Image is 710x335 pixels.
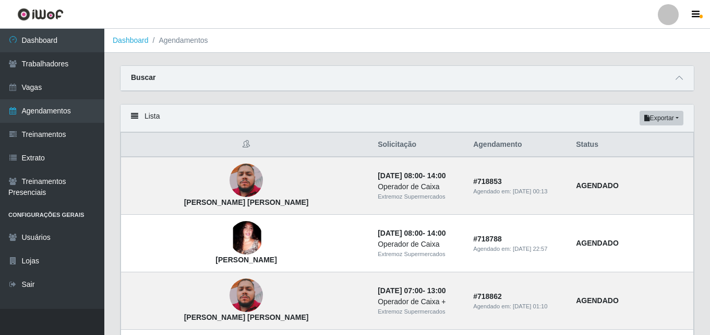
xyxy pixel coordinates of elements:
th: Solicitação [371,133,467,157]
th: Agendamento [467,133,570,157]
time: [DATE] 08:00 [378,171,423,180]
strong: Buscar [131,73,155,82]
img: CoreUI Logo [17,8,64,21]
time: [DATE] 22:57 [513,246,547,252]
div: Agendado em: [473,187,563,196]
div: Extremoz Supermercados [378,307,461,316]
nav: breadcrumb [104,29,710,53]
button: Exportar [640,111,683,125]
img: Matheus Felipe Oliveira da Silva [230,279,263,312]
div: Agendado em: [473,245,563,253]
time: 14:00 [427,229,446,237]
a: Dashboard [113,36,149,44]
img: Matheus Felipe Oliveira da Silva [230,164,263,197]
time: 14:00 [427,171,446,180]
strong: AGENDADO [576,296,619,305]
strong: # 718862 [473,292,502,301]
li: Agendamentos [149,35,208,46]
div: Operador de Caixa + [378,296,461,307]
img: Ediane Fátima da Silva [230,221,263,255]
strong: - [378,229,446,237]
time: 13:00 [427,286,446,295]
strong: - [378,286,446,295]
div: Operador de Caixa [378,239,461,250]
time: [DATE] 01:10 [513,303,547,309]
strong: AGENDADO [576,181,619,190]
strong: # 718853 [473,177,502,186]
div: Extremoz Supermercados [378,192,461,201]
strong: AGENDADO [576,239,619,247]
time: [DATE] 00:13 [513,188,547,194]
th: Status [570,133,693,157]
div: Agendado em: [473,302,563,311]
time: [DATE] 08:00 [378,229,423,237]
strong: [PERSON_NAME] [PERSON_NAME] [184,313,309,321]
strong: [PERSON_NAME] [PERSON_NAME] [184,198,309,206]
div: Operador de Caixa [378,181,461,192]
strong: # 718788 [473,235,502,243]
div: Extremoz Supermercados [378,250,461,259]
time: [DATE] 07:00 [378,286,423,295]
div: Lista [121,105,694,132]
strong: - [378,171,446,180]
strong: [PERSON_NAME] [215,256,276,264]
